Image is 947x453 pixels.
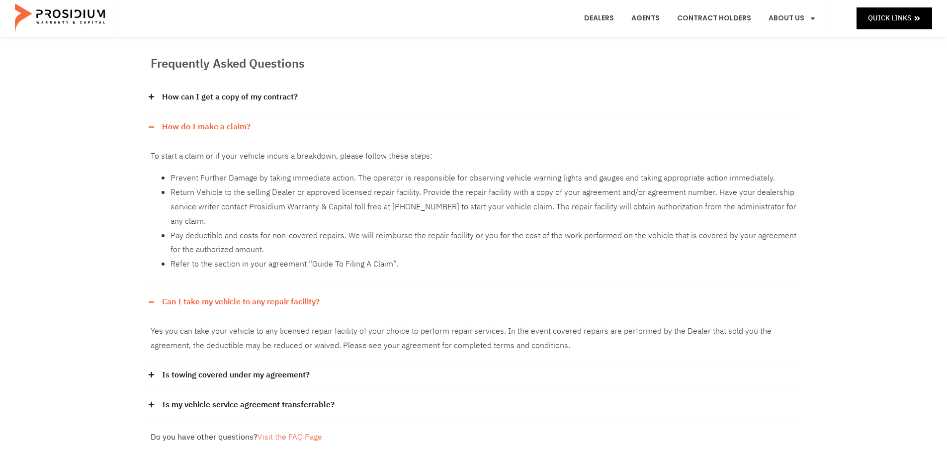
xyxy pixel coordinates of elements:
[171,257,797,272] li: Refer to the section in your agreement “Guide To Filing A Claim”.
[151,149,797,164] p: To start a claim or if your vehicle incurs a breakdown, please follow these steps:
[868,12,911,24] span: Quick Links
[857,7,932,29] a: Quick Links
[151,317,797,361] div: Can I take my vehicle to any repair facility?
[151,390,797,420] div: Is my vehicle service agreement transferrable?
[151,287,797,317] div: Can I take my vehicle to any repair facility?
[162,90,298,104] a: How can I get a copy of my contract?
[162,398,335,412] a: Is my vehicle service agreement transferrable?
[151,430,797,445] div: Do you have other questions?
[151,83,797,112] div: How can I get a copy of my contract?
[171,185,797,228] li: Return Vehicle to the selling Dealer or approved licensed repair facility. Provide the repair fac...
[171,171,797,185] li: Prevent Further Damage by taking immediate action. The operator is responsible for observing vehi...
[151,361,797,390] div: Is towing covered under my agreement?
[258,431,322,443] a: Visit the FAQ Page
[151,55,797,73] h2: Frequently Asked Questions
[151,112,797,142] div: How do I make a claim?
[162,368,310,382] a: Is towing covered under my agreement?
[162,295,320,309] a: Can I take my vehicle to any repair facility?
[162,120,251,134] a: How do I make a claim?
[171,229,797,258] li: Pay deductible and costs for non-covered repairs. We will reimburse the repair facility or you fo...
[238,1,269,8] span: Last Name
[151,142,797,287] div: How do I make a claim?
